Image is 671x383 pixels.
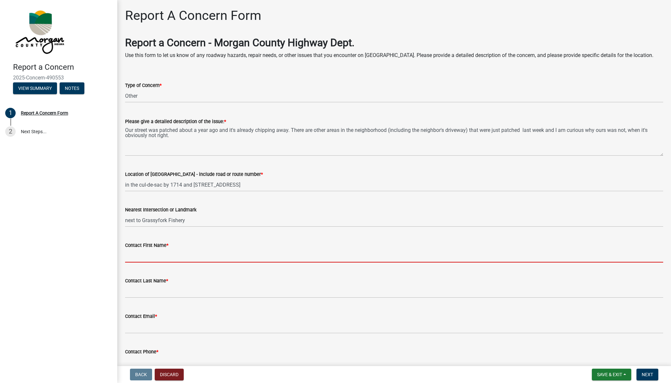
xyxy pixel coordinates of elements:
[130,369,152,380] button: Back
[125,8,261,23] h1: Report A Concern Form
[13,75,104,81] span: 2025-Concern-490553
[636,369,658,380] button: Next
[125,314,157,319] label: Contact Email
[13,86,57,91] wm-modal-confirm: Summary
[60,86,84,91] wm-modal-confirm: Notes
[592,369,631,380] button: Save & Exit
[135,372,147,377] span: Back
[155,369,184,380] button: Discard
[597,372,622,377] span: Save & Exit
[5,126,16,137] div: 2
[60,82,84,94] button: Notes
[125,208,196,212] label: Nearest Intersection or Landmark
[21,111,68,115] div: Report A Concern Form
[125,36,354,49] strong: Report a Concern - Morgan County Highway Dept.
[5,108,16,118] div: 1
[13,82,57,94] button: View Summary
[125,350,158,354] label: Contact Phone
[125,83,162,88] label: Type of Concern
[642,372,653,377] span: Next
[13,7,65,56] img: Morgan County, Indiana
[125,279,168,283] label: Contact Last Name
[125,243,168,248] label: Contact First Name
[13,63,112,72] h4: Report a Concern
[125,172,263,177] label: Location of [GEOGRAPHIC_DATA] - include road or route number
[125,51,663,59] p: Use this form to let us know of any roadway hazards, repair needs, or other issues that you encou...
[125,120,226,124] label: Please give a detailed description of the issue:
